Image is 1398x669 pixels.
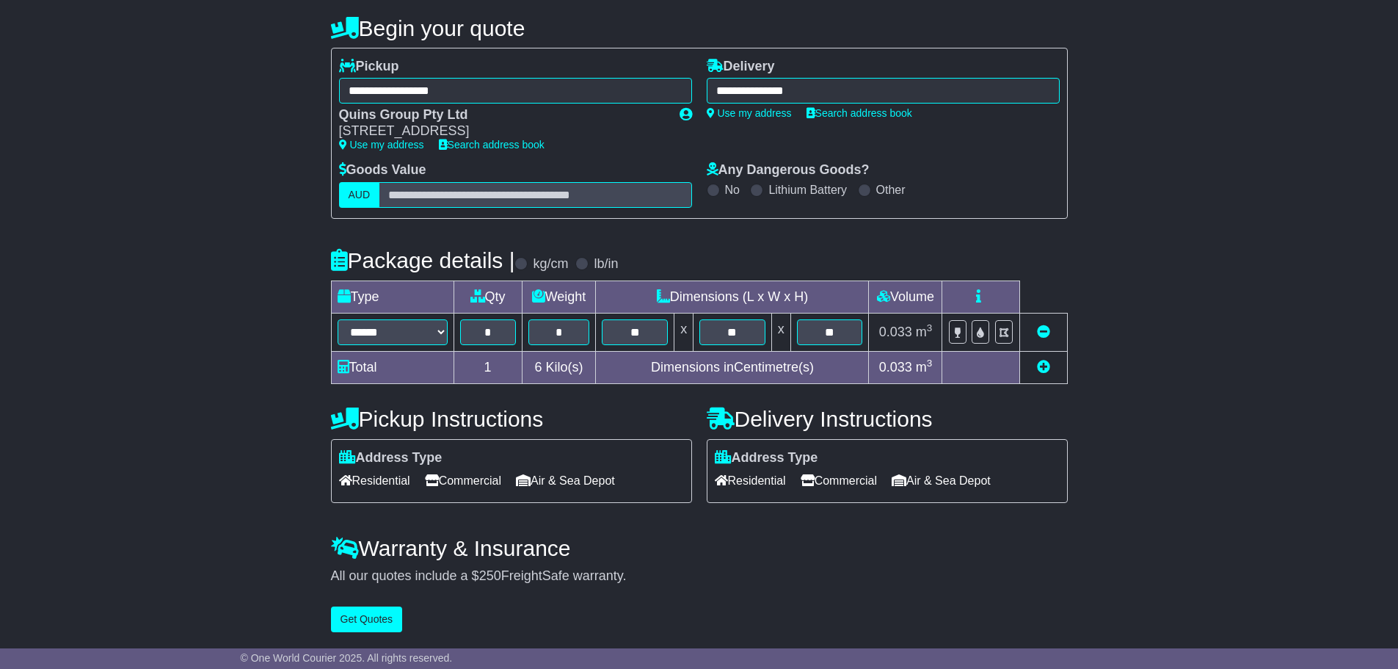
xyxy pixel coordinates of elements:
label: kg/cm [533,256,568,272]
span: m [916,360,933,375]
h4: Pickup Instructions [331,407,692,431]
td: Type [331,281,454,313]
label: Pickup [339,59,399,75]
sup: 3 [927,358,933,369]
span: 250 [479,568,501,583]
td: x [674,313,693,351]
td: Qty [454,281,522,313]
a: Use my address [707,107,792,119]
a: Add new item [1037,360,1050,375]
h4: Warranty & Insurance [331,536,1068,560]
a: Remove this item [1037,325,1050,339]
span: Air & Sea Depot [892,469,991,492]
span: 6 [534,360,542,375]
label: AUD [339,182,380,208]
label: Address Type [715,450,818,466]
label: Any Dangerous Goods? [707,162,870,178]
button: Get Quotes [331,607,403,632]
label: Address Type [339,450,443,466]
label: lb/in [594,256,618,272]
label: Lithium Battery [768,183,847,197]
div: All our quotes include a $ FreightSafe warranty. [331,568,1068,585]
h4: Begin your quote [331,16,1068,40]
span: 0.033 [879,325,912,339]
a: Search address book [439,139,545,151]
div: Quins Group Pty Ltd [339,107,665,123]
label: Goods Value [339,162,426,178]
sup: 3 [927,322,933,333]
a: Search address book [807,107,912,119]
div: [STREET_ADDRESS] [339,123,665,140]
td: Dimensions in Centimetre(s) [596,351,869,383]
td: Total [331,351,454,383]
span: 0.033 [879,360,912,375]
td: Volume [869,281,942,313]
label: Delivery [707,59,775,75]
span: m [916,325,933,339]
td: x [771,313,790,351]
td: Kilo(s) [522,351,596,383]
span: Residential [715,469,786,492]
span: Air & Sea Depot [516,469,615,492]
td: 1 [454,351,522,383]
span: Commercial [425,469,501,492]
label: No [725,183,740,197]
span: Residential [339,469,410,492]
h4: Package details | [331,248,515,272]
td: Weight [522,281,596,313]
label: Other [876,183,906,197]
span: Commercial [801,469,877,492]
h4: Delivery Instructions [707,407,1068,431]
span: © One World Courier 2025. All rights reserved. [241,652,453,664]
td: Dimensions (L x W x H) [596,281,869,313]
a: Use my address [339,139,424,151]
